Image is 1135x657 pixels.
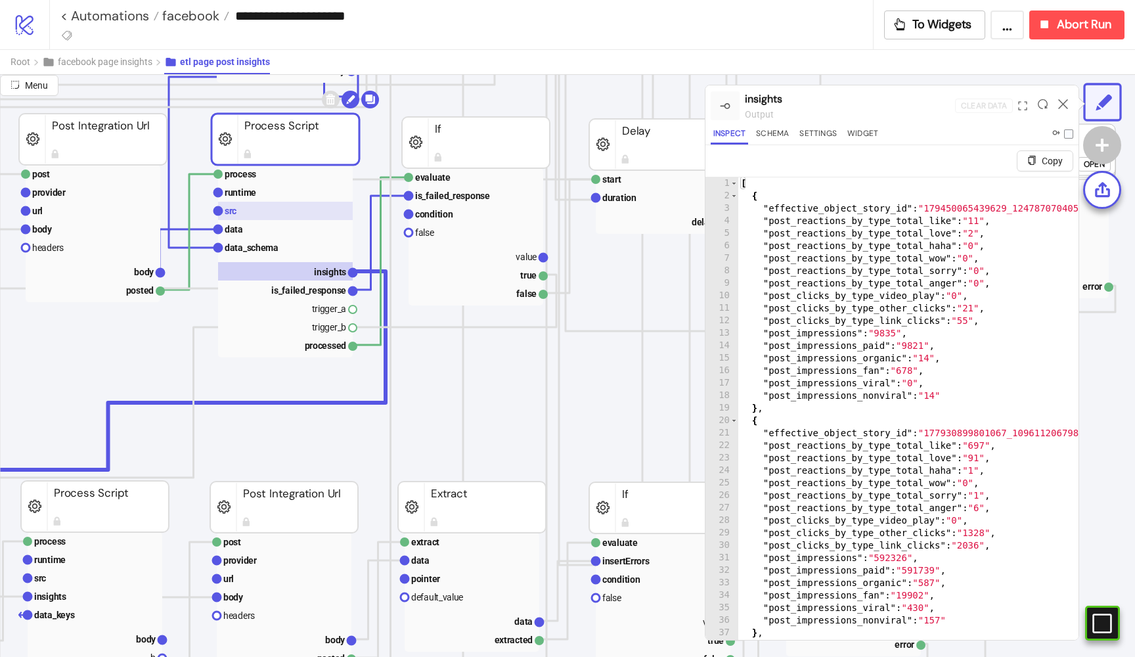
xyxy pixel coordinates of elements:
[730,639,738,652] span: Toggle code folding, rows 38 through 55
[602,556,650,566] text: insertErrors
[1057,17,1111,32] span: Abort Run
[705,577,738,589] div: 33
[223,592,244,602] text: body
[159,7,219,24] span: facebook
[602,574,640,585] text: condition
[602,537,638,548] text: evaluate
[602,593,621,603] text: false
[705,464,738,477] div: 24
[180,57,270,67] span: etl page post insights
[845,127,881,145] button: Widget
[1078,157,1111,171] button: Open
[34,591,66,602] text: insights
[602,174,621,185] text: start
[1027,156,1036,165] span: copy
[705,427,738,440] div: 21
[60,9,159,22] a: < Automations
[705,240,738,252] div: 6
[705,502,738,514] div: 27
[705,514,738,527] div: 28
[11,80,20,89] span: radius-bottomright
[223,537,241,547] text: post
[602,193,636,203] text: duration
[705,390,738,402] div: 18
[745,107,955,122] div: output
[411,592,463,602] text: default_value
[730,177,738,190] span: Toggle code folding, rows 1 through 830
[705,627,738,639] div: 37
[32,169,50,179] text: post
[705,252,738,265] div: 7
[705,589,738,602] div: 34
[705,215,738,227] div: 4
[42,50,164,74] button: facebook page insights
[1018,101,1027,110] span: expand
[884,11,986,39] button: To Widgets
[225,169,256,179] text: process
[990,11,1024,39] button: ...
[705,452,738,464] div: 23
[705,265,738,277] div: 8
[705,602,738,614] div: 35
[705,477,738,489] div: 25
[415,191,490,201] text: is_failed_response
[32,224,53,235] text: body
[705,415,738,427] div: 20
[753,127,791,145] button: Schema
[705,614,738,627] div: 36
[705,315,738,327] div: 12
[705,327,738,340] div: 13
[34,555,66,565] text: runtime
[1029,11,1124,39] button: Abort Run
[730,415,738,427] span: Toggle code folding, rows 20 through 37
[223,574,234,584] text: url
[912,17,972,32] span: To Widgets
[225,242,278,253] text: data_schema
[705,539,738,552] div: 30
[705,377,738,390] div: 17
[325,635,345,645] text: body
[223,610,255,621] text: headers
[705,402,738,415] div: 19
[705,552,738,564] div: 31
[730,190,738,202] span: Toggle code folding, rows 2 through 19
[32,187,66,198] text: provider
[797,127,839,145] button: Settings
[34,536,66,547] text: process
[705,440,738,452] div: 22
[1017,150,1073,171] button: Copy
[705,564,738,577] div: 32
[705,190,738,202] div: 2
[164,50,270,74] button: etl page post insights
[159,9,229,22] a: facebook
[136,634,156,645] text: body
[225,187,256,198] text: runtime
[415,209,453,219] text: condition
[1042,156,1063,166] span: Copy
[705,489,738,502] div: 26
[705,277,738,290] div: 9
[415,227,434,238] text: false
[705,302,738,315] div: 11
[11,50,42,74] button: Root
[705,352,738,365] div: 15
[32,206,43,216] text: url
[411,555,430,566] text: data
[223,555,257,566] text: provider
[32,242,64,253] text: headers
[705,527,738,539] div: 29
[411,537,439,547] text: extract
[703,617,724,627] text: value
[411,574,440,584] text: pointer
[705,177,738,190] div: 1
[225,224,243,235] text: data
[745,91,955,107] div: insights
[314,267,346,277] text: insights
[271,285,346,296] text: is_failed_response
[705,290,738,302] div: 10
[25,80,48,91] span: Menu
[11,57,30,67] span: Root
[705,365,738,377] div: 16
[705,639,738,652] div: 38
[225,206,236,216] text: src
